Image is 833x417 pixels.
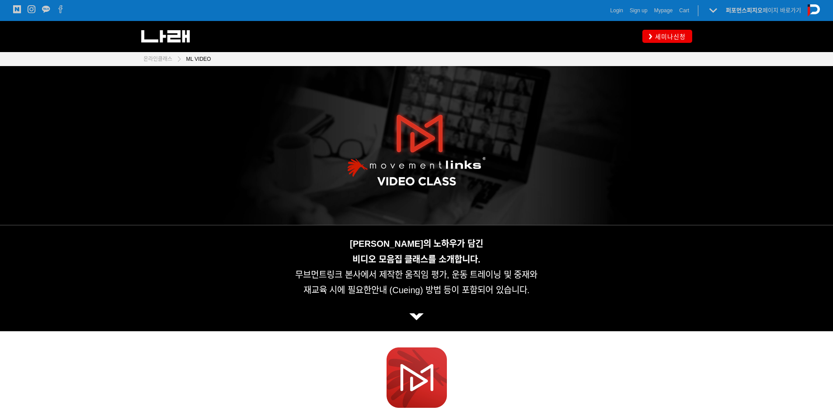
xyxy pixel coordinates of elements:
[350,239,483,249] span: [PERSON_NAME]의 노하우가 담긴
[409,313,424,320] img: 0883bc78e6c5e.png
[186,56,211,62] span: ML VIDEO
[352,255,480,264] span: 비디오 모음집 클래스를 소개합니다.
[679,6,689,15] a: Cart
[652,32,686,41] span: 세미나신청
[143,55,172,63] a: 온라인클래스
[387,347,447,408] img: 0808e9771d0a8.png
[295,270,537,280] span: 무브먼트링크 본사에서 제작한 움직임 평가, 운동 트레이닝 및 중재와
[610,6,623,15] a: Login
[726,7,763,14] strong: 퍼포먼스피지오
[630,6,648,15] a: Sign up
[143,56,172,62] span: 온라인클래스
[654,6,673,15] a: Mypage
[182,55,211,63] a: ML VIDEO
[371,285,530,295] span: 안내 (Cueing) 방법 등이 포함되어 있습니다.
[642,30,692,42] a: 세미나신청
[726,7,801,14] a: 퍼포먼스피지오페이지 바로가기
[303,285,371,295] span: 재교육 시에 필요한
